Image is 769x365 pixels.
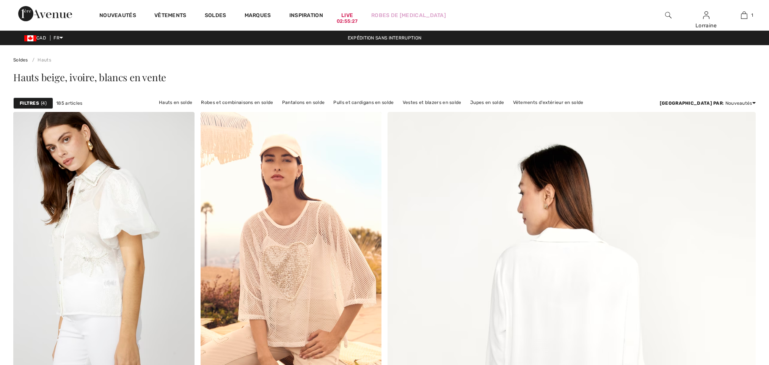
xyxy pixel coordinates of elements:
[197,98,277,107] a: Robes et combinaisons en solde
[13,71,166,84] span: Hauts beige, ivoire, blancs en vente
[687,22,725,30] div: Lorraine
[703,11,709,19] a: Se connecter
[665,11,672,20] img: recherche
[56,100,83,107] span: 185 articles
[289,12,323,20] span: Inspiration
[337,18,358,25] div: 02:55:27
[99,12,136,20] a: Nouveautés
[24,35,49,41] span: CAD
[24,35,36,41] img: Canadian Dollar
[741,11,747,20] img: Mon panier
[155,98,196,107] a: Hauts en solde
[41,100,47,107] span: 4
[660,100,756,107] div: : Nouveautés
[29,57,51,63] a: Hauts
[660,101,723,106] strong: [GEOGRAPHIC_DATA] par
[703,11,709,20] img: Mes infos
[154,12,187,20] a: Vêtements
[509,98,587,107] a: Vêtements d'extérieur en solde
[205,12,226,20] a: Soldes
[53,35,63,41] span: FR
[399,98,465,107] a: Vestes et blazers en solde
[725,11,763,20] a: 1
[20,100,39,107] strong: Filtres
[371,11,446,19] a: Robes de [MEDICAL_DATA]
[751,12,753,19] span: 1
[330,98,397,107] a: Pulls et cardigans en solde
[278,98,328,107] a: Pantalons en solde
[466,98,508,107] a: Jupes en solde
[18,6,72,21] img: 1ère Avenue
[245,12,271,20] a: Marques
[341,11,353,19] a: Live02:55:27
[13,57,28,63] a: Soldes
